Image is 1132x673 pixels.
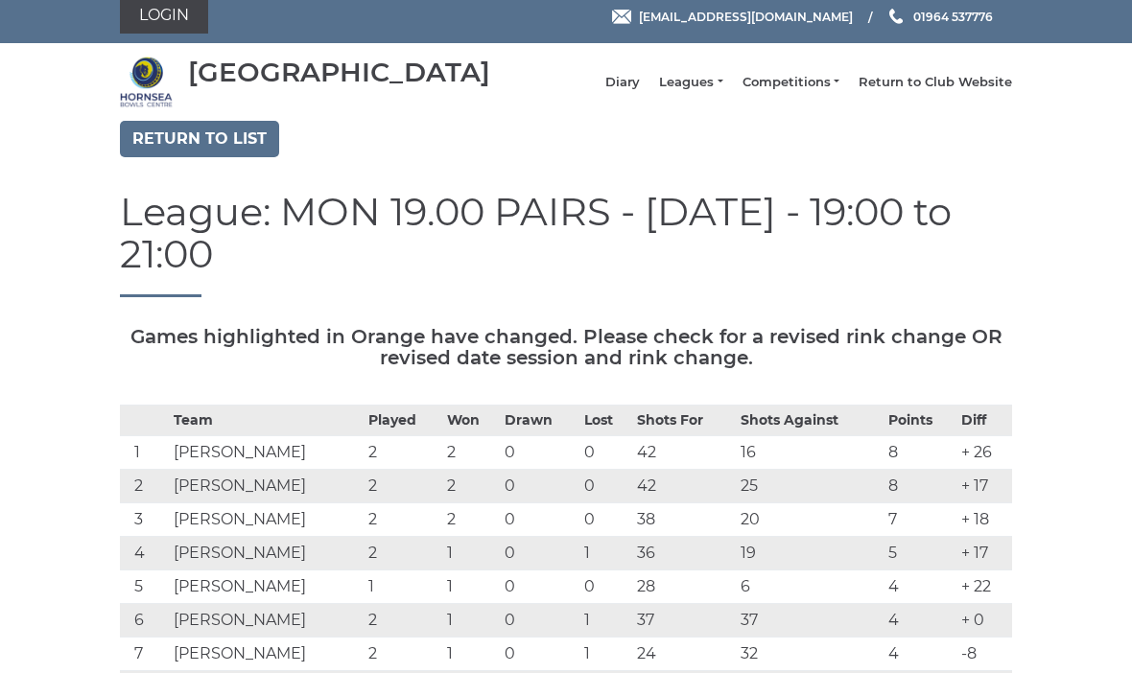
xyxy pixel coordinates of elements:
td: 1 [579,537,632,570]
th: Diff [956,406,1012,436]
td: 32 [736,638,884,671]
td: 42 [632,470,736,503]
img: Email [612,10,631,24]
td: 2 [442,470,500,503]
td: 4 [120,537,169,570]
a: Return to Club Website [859,74,1012,91]
td: 0 [500,638,578,671]
td: 2 [364,436,442,470]
td: 0 [579,570,632,604]
td: 2 [442,436,500,470]
td: 5 [884,537,957,570]
td: 4 [884,604,957,638]
th: Shots For [632,406,736,436]
a: Phone us 01964 537776 [886,8,993,26]
td: 2 [364,537,442,570]
td: 0 [579,470,632,503]
td: 2 [364,604,442,638]
td: [PERSON_NAME] [169,638,364,671]
th: Shots Against [736,406,884,436]
td: 16 [736,436,884,470]
a: Diary [605,74,640,91]
td: 1 [442,570,500,604]
td: 1 [579,604,632,638]
td: + 17 [956,537,1012,570]
td: 19 [736,537,884,570]
td: 1 [120,436,169,470]
td: [PERSON_NAME] [169,436,364,470]
td: 3 [120,503,169,537]
td: 4 [884,638,957,671]
td: 0 [500,604,578,638]
td: 7 [120,638,169,671]
td: 0 [500,470,578,503]
td: [PERSON_NAME] [169,570,364,604]
div: [GEOGRAPHIC_DATA] [188,58,490,87]
td: 0 [579,503,632,537]
td: 0 [500,436,578,470]
th: Team [169,406,364,436]
td: 6 [120,604,169,638]
span: [EMAIL_ADDRESS][DOMAIN_NAME] [639,9,853,23]
td: 1 [579,638,632,671]
td: 0 [500,537,578,570]
td: 1 [442,537,500,570]
h5: Games highlighted in Orange have changed. Please check for a revised rink change OR revised date ... [120,326,1012,368]
td: 20 [736,503,884,537]
a: Return to list [120,121,279,157]
td: + 18 [956,503,1012,537]
td: 24 [632,638,736,671]
td: 1 [442,638,500,671]
td: + 17 [956,470,1012,503]
td: [PERSON_NAME] [169,503,364,537]
td: 0 [500,503,578,537]
td: 2 [364,503,442,537]
td: 38 [632,503,736,537]
img: Hornsea Bowls Centre [120,56,173,108]
td: -8 [956,638,1012,671]
td: 2 [442,503,500,537]
td: 7 [884,503,957,537]
td: 8 [884,470,957,503]
td: + 22 [956,570,1012,604]
td: 8 [884,436,957,470]
th: Points [884,406,957,436]
td: 42 [632,436,736,470]
a: Leagues [659,74,722,91]
h1: League: MON 19.00 PAIRS - [DATE] - 19:00 to 21:00 [120,191,1012,297]
td: 37 [632,604,736,638]
td: + 0 [956,604,1012,638]
td: 2 [364,470,442,503]
td: 2 [364,638,442,671]
td: 5 [120,570,169,604]
img: Phone us [889,9,903,24]
th: Played [364,406,442,436]
td: 2 [120,470,169,503]
td: 0 [579,436,632,470]
a: Email [EMAIL_ADDRESS][DOMAIN_NAME] [612,8,853,26]
td: 25 [736,470,884,503]
td: 1 [442,604,500,638]
th: Lost [579,406,632,436]
a: Competitions [743,74,839,91]
td: 6 [736,570,884,604]
td: [PERSON_NAME] [169,470,364,503]
td: 0 [500,570,578,604]
td: [PERSON_NAME] [169,604,364,638]
td: 1 [364,570,442,604]
td: 28 [632,570,736,604]
td: [PERSON_NAME] [169,537,364,570]
td: 36 [632,537,736,570]
span: 01964 537776 [913,9,993,23]
th: Drawn [500,406,578,436]
td: 4 [884,570,957,604]
th: Won [442,406,500,436]
td: 37 [736,604,884,638]
td: + 26 [956,436,1012,470]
